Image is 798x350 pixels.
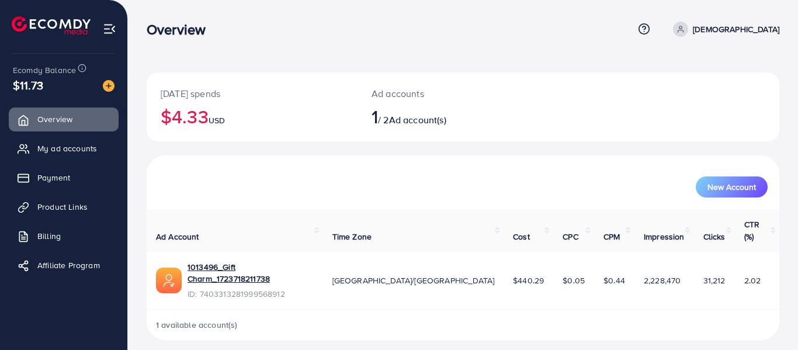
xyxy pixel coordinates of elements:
a: Billing [9,224,119,248]
span: 1 [372,103,378,130]
a: [DEMOGRAPHIC_DATA] [668,22,779,37]
p: Ad accounts [372,86,502,101]
span: $11.73 [13,77,43,93]
a: My ad accounts [9,137,119,160]
span: CTR (%) [744,219,759,242]
a: Payment [9,166,119,189]
span: Ad account(s) [389,113,446,126]
span: ID: 7403313281999568912 [188,288,314,300]
span: Cost [513,231,530,242]
span: CPC [563,231,578,242]
img: image [103,80,115,92]
a: Affiliate Program [9,254,119,277]
span: $440.29 [513,275,544,286]
span: $0.05 [563,275,585,286]
span: Affiliate Program [37,259,100,271]
p: [DEMOGRAPHIC_DATA] [693,22,779,36]
p: [DATE] spends [161,86,344,101]
span: CPM [603,231,620,242]
span: Time Zone [332,231,372,242]
span: Clicks [703,231,726,242]
span: 2,228,470 [644,275,681,286]
button: New Account [696,176,768,197]
span: Payment [37,172,70,183]
span: Billing [37,230,61,242]
span: Overview [37,113,72,125]
span: 1 available account(s) [156,319,238,331]
span: Ad Account [156,231,199,242]
span: 2.02 [744,275,761,286]
span: New Account [707,183,756,191]
img: logo [12,16,91,34]
span: Product Links [37,201,88,213]
span: $0.44 [603,275,625,286]
span: My ad accounts [37,143,97,154]
a: Overview [9,108,119,131]
h2: / 2 [372,105,502,127]
img: ic-ads-acc.e4c84228.svg [156,268,182,293]
span: Ecomdy Balance [13,64,76,76]
a: 1013496_Gift Charm_1723718211738 [188,261,314,285]
span: USD [209,115,225,126]
span: Impression [644,231,685,242]
span: [GEOGRAPHIC_DATA]/[GEOGRAPHIC_DATA] [332,275,495,286]
span: 31,212 [703,275,726,286]
h2: $4.33 [161,105,344,127]
h3: Overview [147,21,215,38]
img: menu [103,22,116,36]
a: Product Links [9,195,119,219]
